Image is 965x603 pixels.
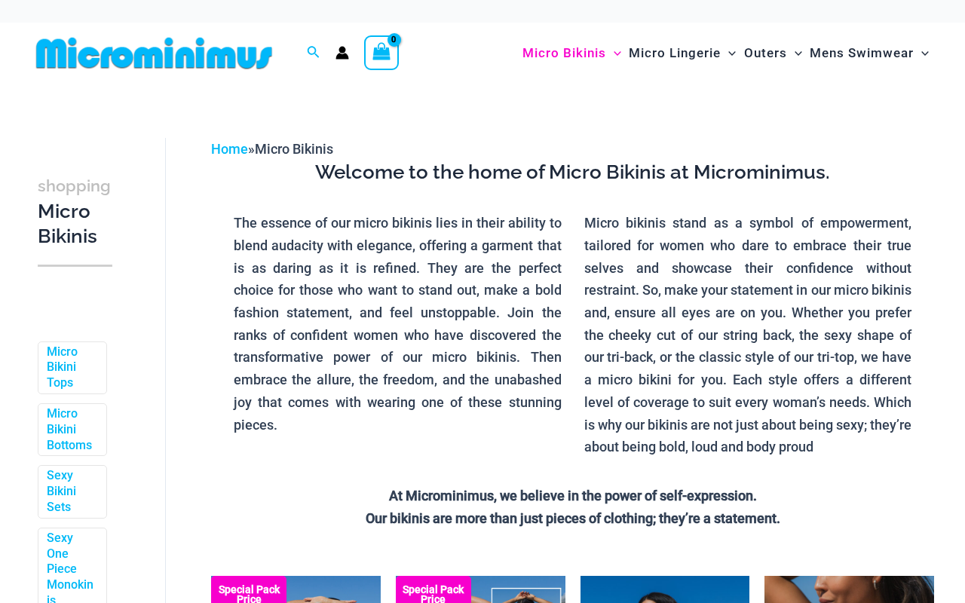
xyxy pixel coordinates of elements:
a: Micro Bikini Tops [47,344,95,391]
img: MM SHOP LOGO FLAT [30,36,278,70]
span: shopping [38,176,111,195]
span: Micro Lingerie [629,34,721,72]
strong: At Microminimus, we believe in the power of self-expression. [389,488,757,504]
a: Micro Bikini Bottoms [47,406,95,453]
span: Menu Toggle [914,34,929,72]
p: The essence of our micro bikinis lies in their ability to blend audacity with elegance, offering ... [234,212,562,436]
a: OutersMenu ToggleMenu Toggle [740,30,806,76]
span: Menu Toggle [606,34,621,72]
a: Micro LingerieMenu ToggleMenu Toggle [625,30,740,76]
a: View Shopping Cart, empty [364,35,399,70]
span: Outers [744,34,787,72]
a: Micro BikinisMenu ToggleMenu Toggle [519,30,625,76]
a: Account icon link [335,46,349,60]
a: Mens SwimwearMenu ToggleMenu Toggle [806,30,933,76]
nav: Site Navigation [516,28,935,78]
a: Search icon link [307,44,320,63]
h3: Micro Bikinis [38,173,112,249]
span: » [211,141,333,157]
span: Micro Bikinis [255,141,333,157]
span: Menu Toggle [721,34,736,72]
a: Home [211,141,248,157]
a: Sexy Bikini Sets [47,468,95,515]
span: Micro Bikinis [522,34,606,72]
span: Menu Toggle [787,34,802,72]
strong: Our bikinis are more than just pieces of clothing; they’re a statement. [366,510,780,526]
h3: Welcome to the home of Micro Bikinis at Microminimus. [222,160,923,185]
span: Mens Swimwear [810,34,914,72]
p: Micro bikinis stand as a symbol of empowerment, tailored for women who dare to embrace their true... [584,212,912,458]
